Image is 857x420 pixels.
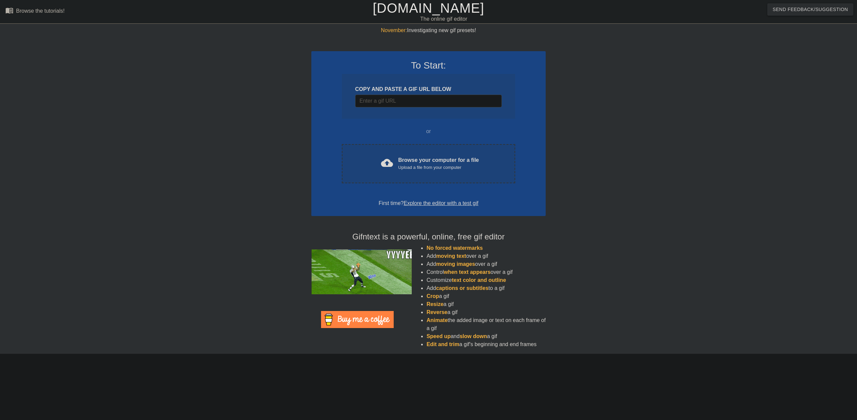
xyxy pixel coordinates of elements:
span: Animate [426,317,448,323]
div: or [329,127,528,135]
span: Resize [426,301,444,307]
span: Crop [426,293,439,299]
input: Username [355,95,502,107]
div: Upload a file from your computer [398,164,479,171]
li: Add over a gif [426,260,546,268]
span: slow down [460,333,487,339]
span: November: [381,27,407,33]
li: a gif [426,300,546,308]
span: when text appears [444,269,491,275]
span: moving images [436,261,475,267]
button: Send Feedback/Suggestion [767,3,853,16]
h4: Gifntext is a powerful, online, free gif editor [311,232,546,242]
span: Send Feedback/Suggestion [773,5,848,14]
li: Customize [426,276,546,284]
a: [DOMAIN_NAME] [373,1,484,15]
span: cloud_upload [381,157,393,169]
img: football_small.gif [311,249,412,294]
div: The online gif editor [289,15,598,23]
li: a gif [426,292,546,300]
li: and a gif [426,332,546,340]
div: Browse the tutorials! [16,8,65,14]
div: First time? [320,199,537,207]
img: Buy Me A Coffee [321,311,394,328]
li: Add over a gif [426,252,546,260]
li: a gif's beginning and end frames [426,340,546,348]
span: moving text [436,253,466,259]
span: Reverse [426,309,447,315]
span: Speed up [426,333,451,339]
span: Edit and trim [426,341,459,347]
h3: To Start: [320,60,537,71]
span: menu_book [5,6,13,14]
a: Explore the editor with a test gif [404,200,478,206]
span: captions or subtitles [436,285,488,291]
span: No forced watermarks [426,245,483,251]
li: the added image or text on each frame of a gif [426,316,546,332]
div: Investigating new gif presets! [311,26,546,34]
li: a gif [426,308,546,316]
li: Add to a gif [426,284,546,292]
div: Browse your computer for a file [398,156,479,171]
a: Browse the tutorials! [5,6,65,17]
li: Control over a gif [426,268,546,276]
span: text color and outline [452,277,506,283]
div: COPY AND PASTE A GIF URL BELOW [355,85,502,93]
